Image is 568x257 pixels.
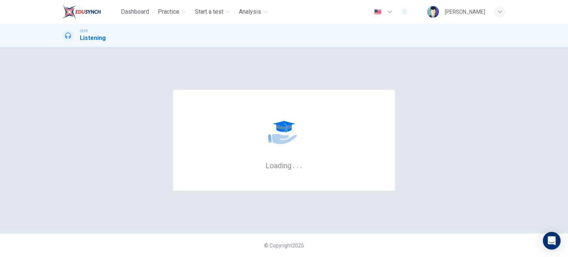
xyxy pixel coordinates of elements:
[62,4,101,19] img: EduSynch logo
[264,243,304,248] span: © Copyright 2025
[158,7,179,16] span: Practice
[192,5,233,18] button: Start a test
[293,159,295,171] h6: .
[80,28,88,34] span: CEFR
[195,7,223,16] span: Start a test
[300,159,302,171] h6: .
[236,5,271,18] button: Analysis
[239,7,261,16] span: Analysis
[373,9,382,15] img: en
[543,232,561,250] div: Open Intercom Messenger
[118,5,152,18] button: Dashboard
[62,4,118,19] a: EduSynch logo
[445,7,485,16] div: [PERSON_NAME]
[427,6,439,18] img: Profile picture
[155,5,189,18] button: Practice
[80,34,106,43] h1: Listening
[266,160,302,170] h6: Loading
[121,7,149,16] span: Dashboard
[296,159,299,171] h6: .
